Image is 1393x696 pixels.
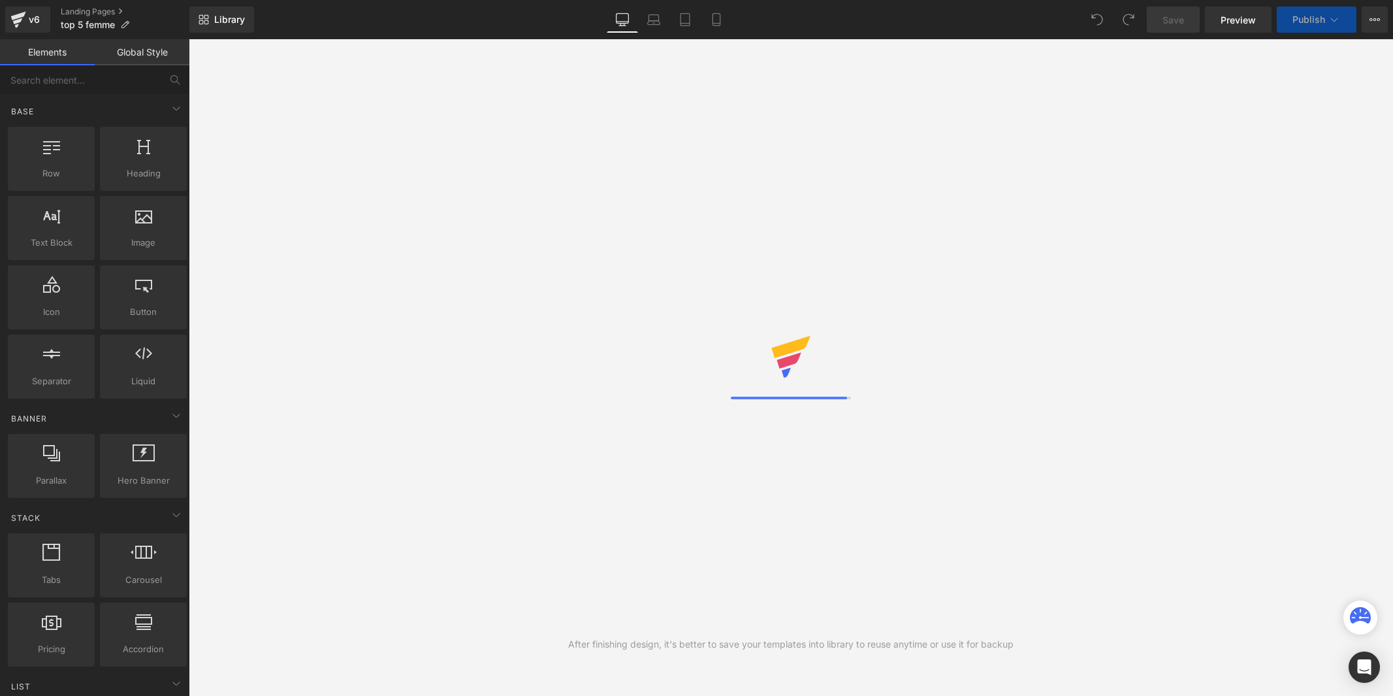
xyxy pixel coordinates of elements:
[104,374,183,388] span: Liquid
[104,236,183,250] span: Image
[701,7,732,33] a: Mobile
[104,573,183,587] span: Carousel
[669,7,701,33] a: Tablet
[1292,14,1325,25] span: Publish
[104,642,183,656] span: Accordion
[12,573,91,587] span: Tabs
[568,637,1014,652] div: After finishing design, it's better to save your templates into library to reuse anytime or use i...
[12,374,91,388] span: Separator
[10,512,42,524] span: Stack
[1162,13,1184,27] span: Save
[1084,7,1110,33] button: Undo
[1221,13,1256,27] span: Preview
[1349,652,1380,683] div: Open Intercom Messenger
[104,474,183,488] span: Hero Banner
[12,236,91,250] span: Text Block
[10,105,35,118] span: Base
[10,412,48,425] span: Banner
[12,474,91,488] span: Parallax
[1115,7,1142,33] button: Redo
[12,642,91,656] span: Pricing
[607,7,638,33] a: Desktop
[1205,7,1272,33] a: Preview
[104,167,183,180] span: Heading
[189,7,254,33] a: New Library
[26,11,42,28] div: v6
[1277,7,1356,33] button: Publish
[12,167,91,180] span: Row
[638,7,669,33] a: Laptop
[1362,7,1388,33] button: More
[214,14,245,25] span: Library
[104,305,183,319] span: Button
[10,680,32,693] span: List
[5,7,50,33] a: v6
[95,39,189,65] a: Global Style
[61,7,189,17] a: Landing Pages
[61,20,115,30] span: top 5 femme
[12,305,91,319] span: Icon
